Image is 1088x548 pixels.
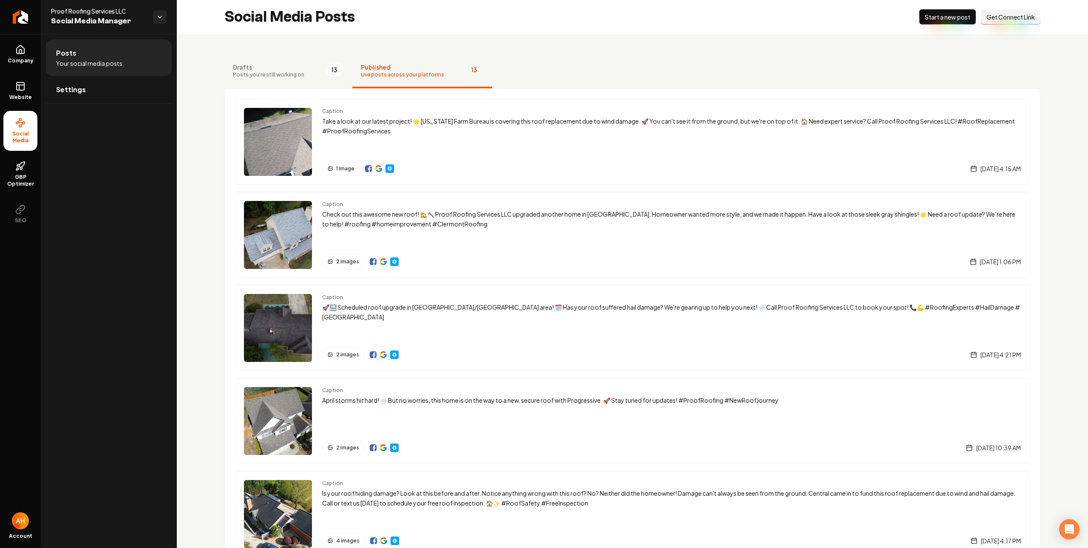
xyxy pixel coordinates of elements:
img: Facebook [365,165,372,172]
span: [DATE] 10:39 AM [976,443,1021,452]
span: [DATE] 4:17 PM [981,537,1021,545]
span: SEO [11,217,30,224]
span: Caption [322,480,1021,487]
span: 2 images [336,444,359,451]
img: Google [380,258,387,265]
span: [DATE] 1:06 PM [980,257,1021,266]
button: DraftsPosts you're still working on13 [224,54,352,88]
p: Is your roof hiding damage? Look at this before and after. Notice anything wrong with this roof? ... [322,489,1021,508]
nav: Tabs [224,54,1040,88]
span: 2 images [336,351,359,358]
a: Company [3,38,37,71]
a: Website [390,443,399,452]
img: Website [391,258,398,265]
button: SEO [3,198,37,231]
img: Facebook [370,444,377,451]
button: Get Connect Link [981,9,1040,25]
a: GBP Optimizer [3,154,37,194]
span: Posts you're still working on [233,71,304,78]
img: Facebook [370,351,377,358]
p: April storms hit hard! 🌧️ But no worries, this home is on the way to a new, secure roof with Prog... [322,395,1021,405]
img: Facebook [370,537,377,544]
span: [DATE] 4:21 PM [980,350,1021,359]
img: Google [380,351,387,358]
img: Post preview [244,480,312,548]
a: View on Google Business Profile [380,537,387,544]
span: 13 [465,63,484,76]
img: Website [391,351,398,358]
span: Social Media Manager [51,15,146,27]
span: Drafts [233,63,304,71]
a: Website [390,257,399,266]
img: Website [391,537,398,544]
span: 1 image [336,165,354,172]
span: Your social media posts. [56,59,124,68]
a: Settings [46,76,172,103]
span: [DATE] 4:15 AM [980,164,1021,173]
p: 🚀🔜 Scheduled roof upgrade in [GEOGRAPHIC_DATA]/[GEOGRAPHIC_DATA] area! 🗓️ Has your roof suffered ... [322,302,1021,322]
img: Google [380,537,387,544]
span: Company [4,57,37,64]
span: 4 images [336,537,360,544]
span: GBP Optimizer [3,174,37,187]
a: View on Google Business Profile [380,351,387,358]
a: View on Facebook [370,537,377,544]
img: Google [375,165,382,172]
img: Post preview [244,201,312,269]
button: Open user button [12,512,29,529]
img: Website [386,165,393,172]
img: Facebook [370,258,377,265]
span: 2 images [336,258,359,265]
button: Start a new post [919,9,976,25]
button: PublishedLive posts across your platforms13 [352,54,492,88]
span: Start a new post [925,13,970,21]
img: Rebolt Logo [13,10,28,24]
span: Caption [322,201,1021,208]
img: Post preview [244,294,312,362]
img: Post preview [244,387,312,455]
span: Social Media [3,130,37,144]
span: 13 [325,63,344,76]
span: Live posts across your platforms [361,71,444,78]
a: View on Facebook [370,258,377,265]
h2: Social Media Posts [224,8,355,25]
img: Anthony Hurgoi [12,512,29,529]
span: Proof Roofing Services LLC [51,7,146,15]
a: View on Google Business Profile [380,258,387,265]
img: Website [391,444,398,451]
a: View on Facebook [365,165,372,172]
p: Take a look at our latest project! 🌟 [US_STATE] Farm Bureau is covering this roof replacement due... [322,116,1021,136]
a: View on Facebook [370,351,377,358]
span: Website [6,94,35,101]
span: Account [9,533,32,540]
span: Caption [322,108,1021,115]
a: View on Google Business Profile [375,165,382,172]
span: Published [361,63,444,71]
span: Caption [322,387,1021,394]
a: View on Google Business Profile [380,444,387,451]
a: Website [390,350,399,359]
span: Caption [322,294,1021,301]
span: Get Connect Link [986,13,1035,21]
span: Settings [56,85,86,95]
a: Website [391,537,399,545]
img: Post preview [244,108,312,176]
img: Google [380,444,387,451]
a: Website [385,164,394,173]
p: Check out this awesome new roof! 🏡🔨 Proof Roofing Services LLC upgraded another home in [GEOGRAPH... [322,209,1021,229]
a: Website [3,74,37,107]
a: View on Facebook [370,444,377,451]
div: Open Intercom Messenger [1059,519,1079,540]
span: Posts [56,48,76,58]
